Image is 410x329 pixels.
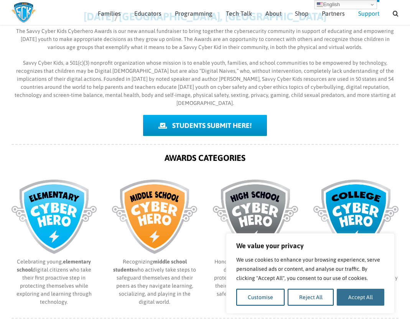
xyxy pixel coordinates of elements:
span: About [265,10,282,16]
button: Reject All [288,289,334,306]
a: STUDENTS SUBMIT HERE! [143,115,267,136]
img: Savvy Cyber Kids Logo [12,2,36,23]
strong: AWARDS CATEGORIES [165,153,245,163]
p: Honoring who demonstrate leadership in protecting themselves, supporting their peers, and promoti... [213,258,298,298]
img: SCK-awards-categories-Elementary [12,180,97,254]
span: Support [358,10,379,16]
span: Shop [295,10,308,16]
img: SCK-awards-categories-Middle [112,180,197,254]
p: Recognizing who actively take steps to safeguard themselves and their peers as they navigate lear... [112,258,197,306]
b: middle school students [113,259,187,273]
img: SCK-awards-categories-High [213,180,298,254]
span: Tech Talk [226,10,252,16]
b: elementary school [17,259,91,273]
span: Families [98,10,121,16]
p: We use cookies to enhance your browsing experience, serve personalised ads or content, and analys... [236,255,384,283]
img: SCK-awards-categories-College1 [313,180,398,254]
p: We value your privacy [236,241,384,250]
button: Accept All [337,289,384,306]
p: Celebrating young, digital citizens who take their first proactive step in protecting themselves ... [12,258,97,306]
p: The Savvy Cyber Kids Cyberhero Awards is our new annual fundraiser to bring together the cybersec... [12,27,398,51]
span: Programming [175,10,212,16]
span: Partners [322,10,345,16]
span: STUDENTS SUBMIT HERE! [172,121,252,129]
img: en [317,2,323,8]
p: Savvy Cyber Kids, a 501(c)(3) nonprofit organization whose mission is to enable youth, families, ... [12,59,398,107]
button: Customise [236,289,285,306]
span: Educators [134,10,161,16]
